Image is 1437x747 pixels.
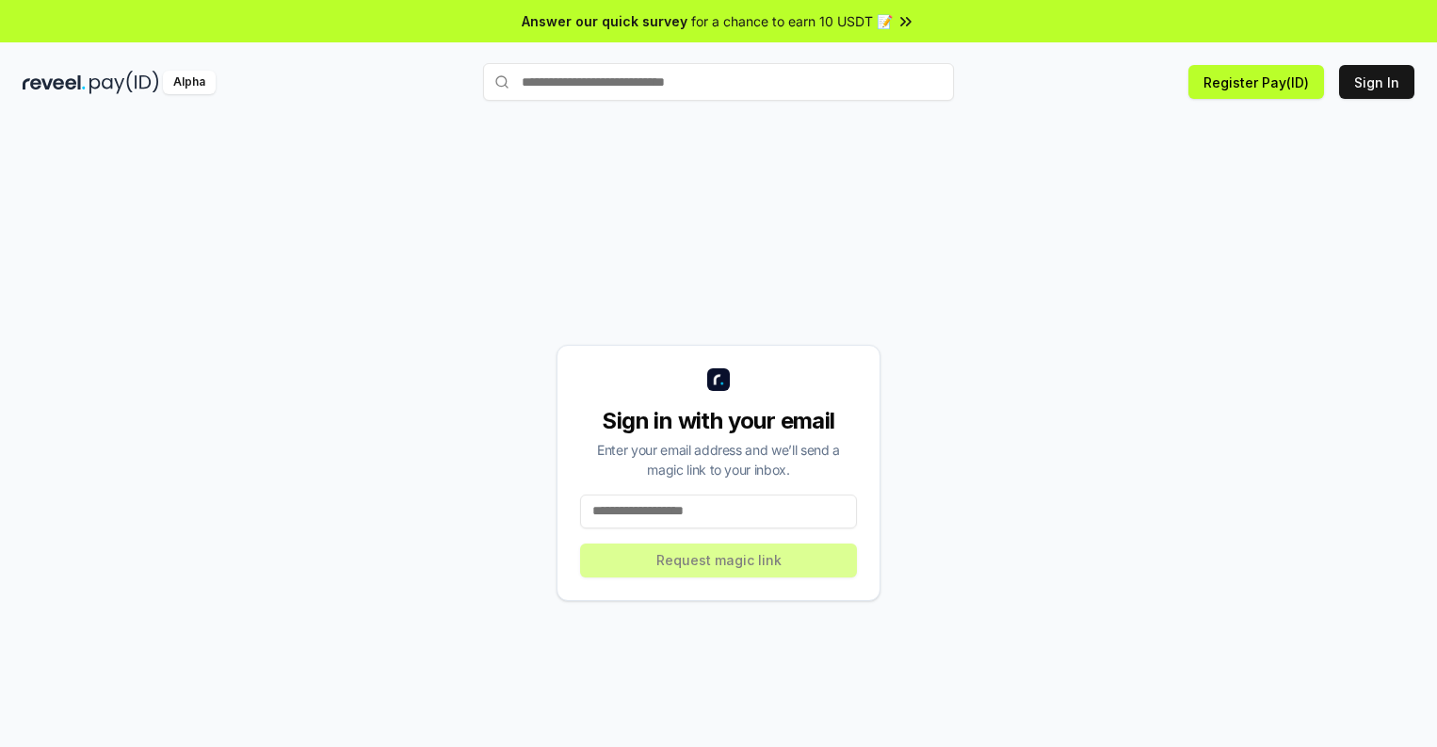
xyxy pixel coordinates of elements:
div: Alpha [163,71,216,94]
img: pay_id [89,71,159,94]
button: Register Pay(ID) [1188,65,1324,99]
span: for a chance to earn 10 USDT 📝 [691,11,893,31]
img: logo_small [707,368,730,391]
div: Enter your email address and we’ll send a magic link to your inbox. [580,440,857,479]
img: reveel_dark [23,71,86,94]
div: Sign in with your email [580,406,857,436]
span: Answer our quick survey [522,11,687,31]
button: Sign In [1339,65,1414,99]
